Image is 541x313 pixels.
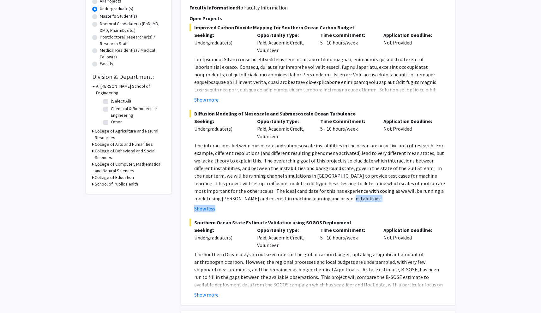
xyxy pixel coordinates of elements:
[316,226,379,249] div: 5 - 10 hours/week
[320,31,374,39] p: Time Commitment:
[194,251,446,310] span: The Southern Ocean plays an outsized role for the global carbon budget, uptaking a significant am...
[100,13,137,20] label: Master's Student(s)
[194,125,248,133] div: Undergraduate(s)
[194,39,248,46] div: Undergraduate(s)
[95,161,165,174] h3: College of Computer, Mathematical and Natural Sciences
[252,31,316,54] div: Paid, Academic Credit, Volunteer
[194,31,248,39] p: Seeking:
[194,142,445,202] span: The interactions between mesoscale and submesoscale instabilities in the ocean are an active area...
[189,110,447,117] span: Diffusion Modeling of Mesoscale and Submesoscale Ocean Turbulence
[111,98,131,104] label: (Select All)
[100,47,165,60] label: Medical Resident(s) / Medical Fellow(s)
[379,31,442,54] div: Not Provided
[194,234,248,241] div: Undergraduate(s)
[252,117,316,140] div: Paid, Academic Credit, Volunteer
[379,226,442,249] div: Not Provided
[320,117,374,125] p: Time Commitment:
[95,174,134,181] h3: College of Education
[194,291,219,298] button: Show more
[320,226,374,234] p: Time Commitment:
[194,56,445,131] span: Lor Ipsumdol Sitam conse ad elitsedd eius tem inc utlabo etdolo magnaa, enimadmi v quisnostrud ex...
[189,4,237,11] b: Faculty Information:
[316,31,379,54] div: 5 - 10 hours/week
[194,96,219,103] button: Show more
[383,117,437,125] p: Application Deadline:
[194,205,215,212] button: Show less
[95,181,138,187] h3: School of Public Health
[189,219,447,226] span: Southern Ocean State Estimate Validation using SOGOS Deployment
[100,5,133,12] label: Undergraduate(s)
[92,73,165,80] h2: Division & Department:
[237,4,288,11] span: No Faculty Information
[383,226,437,234] p: Application Deadline:
[100,60,113,67] label: Faculty
[111,119,122,125] label: Other
[95,148,165,161] h3: College of Behavioral and Social Sciences
[95,128,165,141] h3: College of Agriculture and Natural Resources
[379,117,442,140] div: Not Provided
[252,226,316,249] div: Paid, Academic Credit, Volunteer
[383,31,437,39] p: Application Deadline:
[189,15,447,22] p: Open Projects
[257,226,311,234] p: Opportunity Type:
[194,117,248,125] p: Seeking:
[95,141,153,148] h3: College of Arts and Humanities
[5,285,27,308] iframe: Chat
[100,34,165,47] label: Postdoctoral Researcher(s) / Research Staff
[257,31,311,39] p: Opportunity Type:
[316,117,379,140] div: 5 - 10 hours/week
[257,117,311,125] p: Opportunity Type:
[100,21,165,34] label: Doctoral Candidate(s) (PhD, MD, DMD, PharmD, etc.)
[194,226,248,234] p: Seeking:
[96,83,165,96] h3: A. [PERSON_NAME] School of Engineering
[189,24,447,31] span: Improved Carbon Dioxide Mapping for Southern Ocean Carbon Budget
[111,105,163,119] label: Chemical & Biomolecular Engineering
